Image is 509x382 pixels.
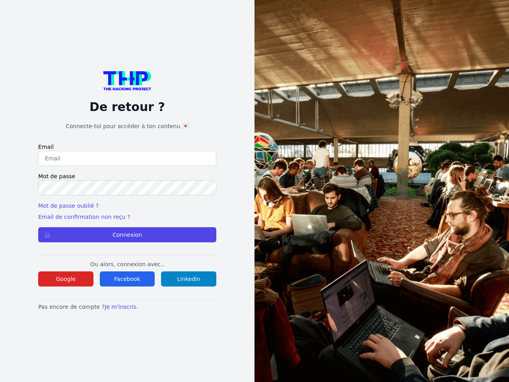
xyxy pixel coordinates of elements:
[161,271,216,286] button: Linkedin
[38,214,130,220] a: Email de confirmation non reçu ?
[38,143,216,151] label: Email
[105,304,138,310] a: Je m'inscris.
[100,271,155,286] button: Facebook
[38,172,216,180] label: Mot de passe
[38,303,216,311] p: Pas encore de compte ?
[38,260,216,268] p: Ou alors, connexion avec..
[38,271,93,286] button: Google
[38,100,216,114] p: De retour ?
[38,227,216,242] button: Connexion
[38,151,216,166] input: Email
[38,122,216,130] h1: Connecte-toi pour accéder à ton contenu 💌
[38,203,99,209] a: Mot de passe oublié ?
[103,71,151,90] img: logo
